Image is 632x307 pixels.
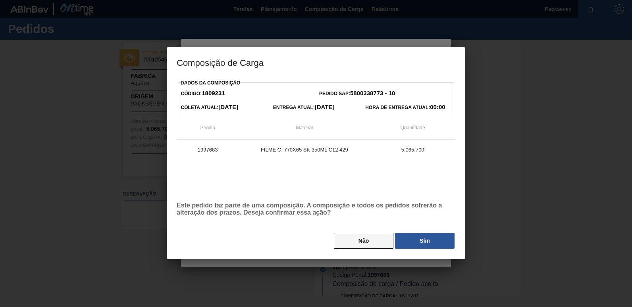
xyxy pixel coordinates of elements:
span: Entrega Atual: [273,105,335,110]
span: Código: [181,91,225,96]
strong: [DATE] [315,104,335,110]
td: FILME C. 770X65 SK 350ML C12 429 [239,140,370,159]
p: Este pedido faz parte de uma composição. A composição e todos os pedidos sofrerão a alteração dos... [177,202,455,216]
label: Dados da Composição [181,80,240,86]
span: Coleta Atual: [181,105,238,110]
span: Pedido SAP: [319,91,395,96]
strong: 5800338773 - 10 [350,90,395,96]
span: Hora de Entrega Atual: [365,105,445,110]
h3: Composição de Carga [167,47,465,77]
strong: 00:00 [430,104,445,110]
span: Material [296,125,313,130]
span: Quantidade [401,125,425,130]
strong: [DATE] [218,104,238,110]
button: Sim [395,233,455,249]
td: 5.065,700 [370,140,455,159]
button: Não [334,233,393,249]
td: 1997683 [177,140,239,159]
strong: 1809231 [202,90,225,96]
span: Pedido [200,125,215,130]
